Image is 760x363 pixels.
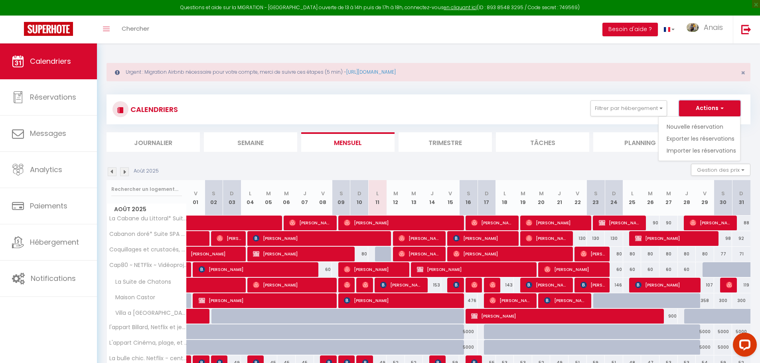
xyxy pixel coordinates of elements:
button: Actions [679,100,740,116]
span: [PERSON_NAME] [526,231,569,246]
div: 98 [714,231,732,246]
span: [PERSON_NAME] [453,246,569,261]
th: 05 [259,180,278,216]
span: Maison Castor [108,293,157,302]
div: 80 [623,247,642,261]
div: 77 [714,247,732,261]
abbr: L [249,190,251,197]
button: Filtrer par hébergement [590,100,667,116]
abbr: S [340,190,343,197]
th: 24 [605,180,623,216]
a: Chercher [116,16,155,43]
span: [PERSON_NAME] [471,215,514,230]
abbr: M [411,190,416,197]
abbr: L [376,190,379,197]
div: 5000 [732,324,750,339]
div: 5000 [714,340,732,355]
span: [PERSON_NAME] [399,231,441,246]
li: Semaine [204,132,297,152]
abbr: S [721,190,725,197]
abbr: D [230,190,234,197]
input: Rechercher un logement... [111,182,182,196]
th: 06 [277,180,296,216]
span: [PERSON_NAME] [580,246,605,261]
div: 80 [350,247,369,261]
div: 80 [605,247,623,261]
th: 30 [714,180,732,216]
abbr: D [357,190,361,197]
abbr: V [194,190,197,197]
div: 900 [659,309,678,324]
div: 60 [659,262,678,277]
div: 153 [423,278,441,292]
span: [PERSON_NAME] [544,262,605,277]
li: Planning [593,132,687,152]
th: 25 [623,180,642,216]
span: [PERSON_NAME] [580,277,605,292]
th: 16 [459,180,478,216]
span: [PERSON_NAME] [253,231,387,246]
span: [PERSON_NAME] [362,277,368,292]
span: [PERSON_NAME] [471,308,661,324]
div: 130 [587,231,605,246]
a: [URL][DOMAIN_NAME] [346,69,396,75]
span: Calendriers [30,56,71,66]
div: 300 [732,293,750,308]
span: L'appart Cinéma, plage, et balnéothérapie [108,340,188,346]
abbr: M [266,190,271,197]
th: 07 [296,180,314,216]
span: La Suite de Chatons [108,278,173,286]
img: logout [741,24,751,34]
button: Close [741,69,745,77]
abbr: M [521,190,525,197]
span: [PERSON_NAME] [199,262,315,277]
span: Villa a [GEOGRAPHIC_DATA] [108,309,188,318]
abbr: J [685,190,688,197]
th: 17 [478,180,496,216]
th: 13 [405,180,423,216]
span: Cap80 ~ NETFlix ~ Vidéoprojecteur [108,262,188,268]
div: 5000 [696,340,714,355]
li: Trimestre [399,132,492,152]
div: 60 [641,262,659,277]
div: 130 [605,231,623,246]
span: [PERSON_NAME] [453,231,514,246]
th: 27 [659,180,678,216]
div: 80 [678,247,696,261]
button: Besoin d'aide ? [602,23,658,36]
th: 02 [205,180,223,216]
a: ... Anais [681,16,733,43]
div: 90 [659,216,678,230]
abbr: V [703,190,707,197]
div: 476 [459,293,478,308]
abbr: D [739,190,743,197]
div: 90 [641,216,659,230]
span: [PERSON_NAME] [217,231,241,246]
div: 88 [732,216,750,230]
th: 18 [496,180,514,216]
th: 28 [678,180,696,216]
th: 23 [587,180,605,216]
th: 20 [532,180,551,216]
div: 80 [641,247,659,261]
span: Anais [704,22,723,32]
span: [PERSON_NAME] [399,246,441,261]
a: Nouvelle réservation [667,121,736,133]
button: Gestion des prix [691,164,750,176]
th: 15 [441,180,460,216]
iframe: LiveChat chat widget [726,330,760,363]
div: 80 [696,247,714,261]
a: Importer les réservations [667,145,736,157]
th: 31 [732,180,750,216]
th: 19 [514,180,532,216]
th: 22 [569,180,587,216]
span: Paiements [30,201,67,211]
span: Meilhac Klein [344,277,350,292]
div: 300 [714,293,732,308]
div: 119 [732,278,750,292]
th: 03 [223,180,241,216]
div: 5000 [459,340,478,355]
span: Coquillages et crustacés, Netflix + baignoire îlot [108,247,188,253]
abbr: D [485,190,489,197]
